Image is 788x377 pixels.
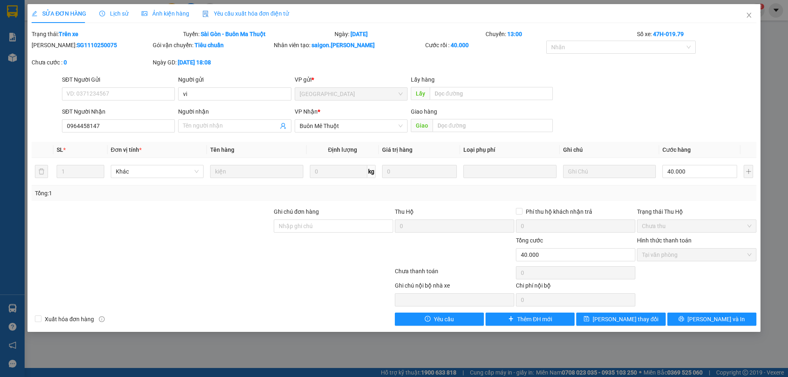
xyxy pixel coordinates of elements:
[411,87,430,100] span: Lấy
[507,31,522,37] b: 13:00
[516,281,635,293] div: Chi phí nội bộ
[584,316,589,322] span: save
[274,219,393,233] input: Ghi chú đơn hàng
[636,30,757,39] div: Số xe:
[295,108,318,115] span: VP Nhận
[508,316,514,322] span: plus
[642,220,751,232] span: Chưa thu
[142,11,147,16] span: picture
[32,10,86,17] span: SỬA ĐƠN HÀNG
[642,249,751,261] span: Tại văn phòng
[64,59,67,66] b: 0
[744,165,753,178] button: plus
[516,237,543,244] span: Tổng cước
[111,146,142,153] span: Đơn vị tính
[430,87,553,100] input: Dọc đường
[425,316,431,322] span: exclamation-circle
[300,88,403,100] span: Sài Gòn
[57,146,63,153] span: SL
[687,315,745,324] span: [PERSON_NAME] và In
[35,165,48,178] button: delete
[210,165,303,178] input: VD: Bàn, Ghế
[99,11,105,16] span: clock-circle
[486,313,575,326] button: plusThêm ĐH mới
[99,316,105,322] span: info-circle
[395,281,514,293] div: Ghi chú nội bộ nhà xe
[116,165,199,178] span: Khác
[593,315,658,324] span: [PERSON_NAME] thay đổi
[32,58,151,67] div: Chưa cước :
[32,11,37,16] span: edit
[678,316,684,322] span: printer
[746,12,752,18] span: close
[312,42,375,48] b: saigon.[PERSON_NAME]
[563,165,656,178] input: Ghi Chú
[411,108,437,115] span: Giao hàng
[274,208,319,215] label: Ghi chú đơn hàng
[31,30,182,39] div: Trạng thái:
[274,41,424,50] div: Nhân viên tạo:
[394,267,515,281] div: Chưa thanh toán
[153,41,272,50] div: Gói vận chuyển:
[517,315,552,324] span: Thêm ĐH mới
[35,189,304,198] div: Tổng: 1
[485,30,636,39] div: Chuyến:
[425,41,545,50] div: Cước rồi :
[201,31,266,37] b: Sài Gòn - Buôn Ma Thuột
[576,313,665,326] button: save[PERSON_NAME] thay đổi
[334,30,485,39] div: Ngày:
[178,75,291,84] div: Người gửi
[411,76,435,83] span: Lấy hàng
[280,123,286,129] span: user-add
[77,42,117,48] b: SG1110250075
[653,31,684,37] b: 47H-019.79
[59,31,78,37] b: Trên xe
[662,146,691,153] span: Cước hàng
[395,313,484,326] button: exclamation-circleYêu cầu
[411,119,433,132] span: Giao
[99,10,128,17] span: Lịch sử
[395,208,414,215] span: Thu Hộ
[434,315,454,324] span: Yêu cầu
[637,207,756,216] div: Trạng thái Thu Hộ
[667,313,756,326] button: printer[PERSON_NAME] và In
[367,165,376,178] span: kg
[41,315,97,324] span: Xuất hóa đơn hàng
[433,119,553,132] input: Dọc đường
[202,10,289,17] span: Yêu cầu xuất hóa đơn điện tử
[182,30,334,39] div: Tuyến:
[62,107,175,116] div: SĐT Người Nhận
[637,237,692,244] label: Hình thức thanh toán
[210,146,234,153] span: Tên hàng
[560,142,659,158] th: Ghi chú
[522,207,596,216] span: Phí thu hộ khách nhận trả
[738,4,761,27] button: Close
[32,41,151,50] div: [PERSON_NAME]:
[142,10,189,17] span: Ảnh kiện hàng
[195,42,224,48] b: Tiêu chuẩn
[382,165,457,178] input: 0
[153,58,272,67] div: Ngày GD:
[451,42,469,48] b: 40.000
[328,146,357,153] span: Định lượng
[178,59,211,66] b: [DATE] 18:08
[62,75,175,84] div: SĐT Người Gửi
[295,75,408,84] div: VP gửi
[460,142,559,158] th: Loại phụ phí
[350,31,368,37] b: [DATE]
[300,120,403,132] span: Buôn Mê Thuột
[202,11,209,17] img: icon
[178,107,291,116] div: Người nhận
[382,146,412,153] span: Giá trị hàng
